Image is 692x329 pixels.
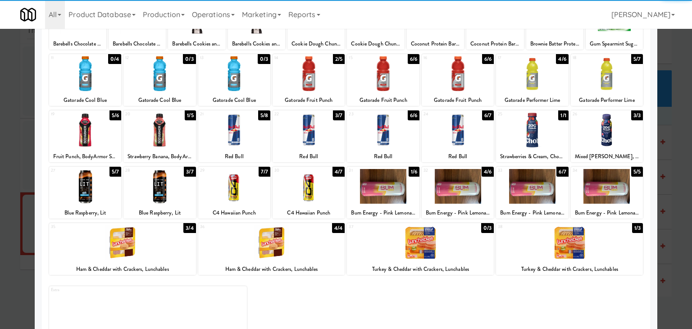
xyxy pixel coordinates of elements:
[423,167,458,174] div: 32
[49,54,121,106] div: 110/4Gatorade Cool Blue
[108,54,121,64] div: 0/4
[109,167,121,177] div: 5/7
[526,38,583,50] div: Brownie Batter Protein Bar, Built Puff
[348,38,403,50] div: Cookie Dough Chunk Puff, BUILT Bar
[496,167,568,219] div: 336/7Bum Energy - Pink Lemonade
[125,95,194,106] div: Gatorade Cool Blue
[409,167,419,177] div: 1/6
[408,38,463,50] div: Coconut Protein Bar, Built Puff
[498,223,569,231] div: 38
[125,54,159,62] div: 12
[51,110,85,118] div: 19
[348,264,492,275] div: Turkey & Cheddar with Crackers, Lunchables
[422,207,494,219] div: Bum Energy - Pink Lemonade
[333,110,345,120] div: 3/7
[558,110,568,120] div: 1/1
[422,167,494,219] div: 324/6Bum Energy - Pink Lemonade
[466,38,524,50] div: Coconut Protein Bar, Built Puff
[408,54,419,64] div: 6/6
[347,151,419,162] div: Red Bull
[51,286,148,294] div: Extra
[422,110,494,162] div: 246/7Red Bull
[198,223,345,275] div: 364/4Ham & Cheddar with Crackers, Lunchables
[169,38,224,50] div: Barebells Cookies and Caramel
[556,54,568,64] div: 4/6
[198,95,270,106] div: Gatorade Cool Blue
[185,110,196,120] div: 1/5
[572,95,642,106] div: Gatorade Performer Lime
[51,167,85,174] div: 27
[50,95,120,106] div: Gatorade Cool Blue
[496,223,643,275] div: 381/3Turkey & Cheddar with Crackers, Lunchables
[423,95,492,106] div: Gatorade Fruit Punch
[200,264,344,275] div: Ham & Cheddar with Crackers, Lunchables
[572,207,642,219] div: Bum Energy - Pink Lemonade
[49,167,121,219] div: 275/7Blue Raspberry, Lit
[49,110,121,162] div: 195/6Fruit Punch, BodyArmor SuperDrink
[200,223,272,231] div: 36
[571,54,643,106] div: 185/7Gatorade Performer Lime
[50,38,105,50] div: Barebells Chocolate Dough
[332,167,345,177] div: 4/7
[273,110,345,162] div: 223/7Red Bull
[422,54,494,106] div: 166/6Gatorade Fruit Punch
[423,207,492,219] div: Bum Energy - Pink Lemonade
[49,151,121,162] div: Fruit Punch, BodyArmor SuperDrink
[273,207,345,219] div: C4 Hawaiian Punch
[496,207,568,219] div: Bum Energy - Pink Lemonade
[572,151,642,162] div: Mixed [PERSON_NAME], Chobani
[423,110,458,118] div: 24
[348,95,418,106] div: Gatorade Fruit Punch
[571,110,643,162] div: 263/3Mixed [PERSON_NAME], Chobani
[200,95,269,106] div: Gatorade Cool Blue
[258,110,270,120] div: 5/8
[407,38,464,50] div: Coconut Protein Bar, Built Puff
[482,167,494,177] div: 4/6
[123,95,196,106] div: Gatorade Cool Blue
[422,95,494,106] div: Gatorade Fruit Punch
[556,167,568,177] div: 6/7
[258,54,270,64] div: 0/3
[496,110,568,162] div: 251/1Strawberries & Cream, Chobani High Protein Greek Yogurt
[183,54,196,64] div: 0/3
[274,54,309,62] div: 14
[123,54,196,106] div: 120/3Gatorade Cool Blue
[347,207,419,219] div: Bum Energy - Pink Lemonade
[50,151,120,162] div: Fruit Punch, BodyArmor SuperDrink
[274,167,309,174] div: 30
[109,38,166,50] div: Barebells Chocolate Dough
[123,151,196,162] div: Strawberry Banana, BodyArmor SuperDrink
[125,167,159,174] div: 28
[497,95,567,106] div: Gatorade Performer Lime
[274,95,343,106] div: Gatorade Fruit Punch
[20,7,36,23] img: Micromart
[631,54,643,64] div: 5/7
[482,54,494,64] div: 6/6
[50,264,195,275] div: Ham & Cheddar with Crackers, Lunchables
[200,151,269,162] div: Red Bull
[184,167,196,177] div: 3/7
[573,110,607,118] div: 26
[274,151,343,162] div: Red Bull
[347,264,494,275] div: Turkey & Cheddar with Crackers, Lunchables
[49,223,196,275] div: 353/4Ham & Cheddar with Crackers, Lunchables
[496,264,643,275] div: Turkey & Cheddar with Crackers, Lunchables
[273,95,345,106] div: Gatorade Fruit Punch
[200,207,269,219] div: C4 Hawaiian Punch
[51,223,123,231] div: 35
[498,167,532,174] div: 33
[498,54,532,62] div: 17
[347,223,494,275] div: 370/3Turkey & Cheddar with Crackers, Lunchables
[274,207,343,219] div: C4 Hawaiian Punch
[348,151,418,162] div: Red Bull
[198,167,270,219] div: 297/7C4 Hawaiian Punch
[347,110,419,162] div: 236/6Red Bull
[468,38,522,50] div: Coconut Protein Bar, Built Puff
[289,38,343,50] div: Cookie Dough Chunk Puff, BUILT Bar
[631,167,643,177] div: 5/5
[123,207,196,219] div: Blue Raspberry, Lit
[348,207,418,219] div: Bum Energy - Pink Lemonade
[49,95,121,106] div: Gatorade Cool Blue
[349,54,383,62] div: 15
[228,38,285,50] div: Barebells Cookies and Caramel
